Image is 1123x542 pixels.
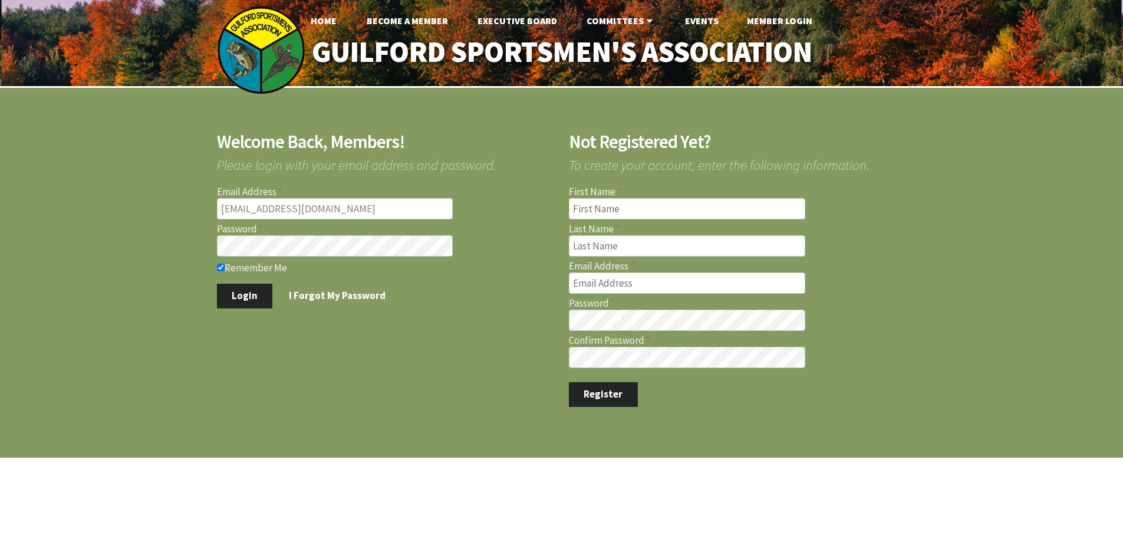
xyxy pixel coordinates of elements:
[217,261,555,273] label: Remember Me
[737,9,822,32] a: Member Login
[468,9,567,32] a: Executive Board
[569,151,907,172] span: To create your account, enter the following information.
[286,27,837,77] a: Guilford Sportsmen's Association
[569,261,907,271] label: Email Address
[357,9,457,32] a: Become A Member
[217,6,305,94] img: logo_sm.png
[569,336,907,346] label: Confirm Password
[569,224,907,234] label: Last Name
[217,187,555,197] label: Email Address
[217,151,555,172] span: Please login with your email address and password.
[274,284,401,308] a: I Forgot My Password
[569,382,638,407] button: Register
[569,272,805,294] input: Email Address
[217,224,555,234] label: Password
[676,9,728,32] a: Events
[569,298,907,308] label: Password
[569,198,805,219] input: First Name
[217,264,225,271] input: Remember Me
[577,9,665,32] a: Committees
[569,235,805,257] input: Last Name
[217,133,555,151] h2: Welcome Back, Members!
[569,187,907,197] label: First Name
[569,133,907,151] h2: Not Registered Yet?
[301,9,346,32] a: Home
[217,284,273,308] button: Login
[217,198,453,219] input: Email Address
